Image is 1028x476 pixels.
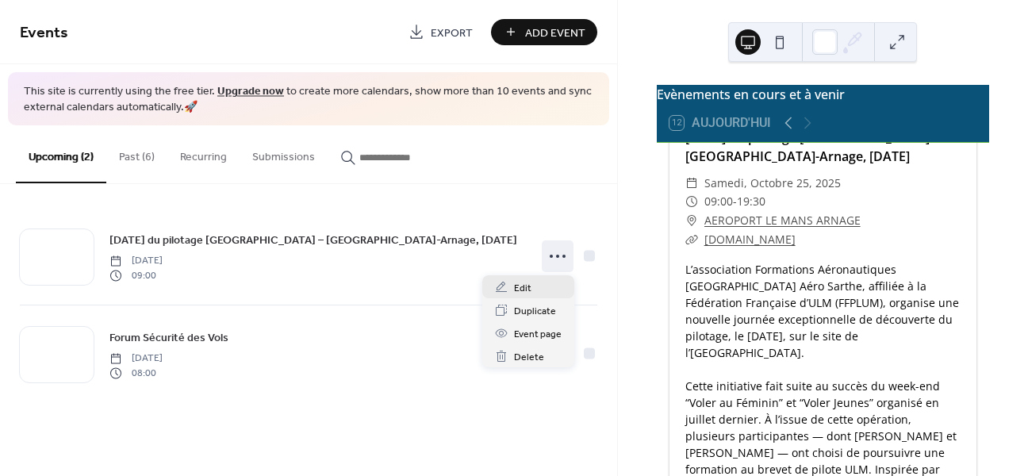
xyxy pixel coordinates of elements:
[514,326,562,343] span: Event page
[109,328,228,347] a: Forum Sécurité des Vols
[514,349,544,366] span: Delete
[704,174,841,193] span: samedi, octobre 25, 2025
[704,211,861,230] a: AEROPORT LE MANS ARNAGE
[109,330,228,347] span: Forum Sécurité des Vols
[109,231,517,249] a: [DATE] du pilotage [GEOGRAPHIC_DATA] – [GEOGRAPHIC_DATA]-Arnage, [DATE]
[685,174,698,193] div: ​
[240,125,328,182] button: Submissions
[733,192,737,211] span: -
[657,85,989,104] div: Evènements en cours et à venir
[685,129,939,165] a: [DATE] du pilotage [GEOGRAPHIC_DATA] – [GEOGRAPHIC_DATA]-Arnage, [DATE]
[685,230,698,249] div: ​
[16,125,106,183] button: Upcoming (2)
[109,351,163,366] span: [DATE]
[525,25,585,41] span: Add Event
[397,19,485,45] a: Export
[109,366,163,380] span: 08:00
[737,192,765,211] span: 19:30
[685,211,698,230] div: ​
[109,232,517,249] span: [DATE] du pilotage [GEOGRAPHIC_DATA] – [GEOGRAPHIC_DATA]-Arnage, [DATE]
[109,268,163,282] span: 09:00
[20,17,68,48] span: Events
[704,192,733,211] span: 09:00
[704,232,796,247] a: [DOMAIN_NAME]
[514,280,531,297] span: Edit
[431,25,473,41] span: Export
[106,125,167,182] button: Past (6)
[685,192,698,211] div: ​
[109,254,163,268] span: [DATE]
[167,125,240,182] button: Recurring
[514,303,556,320] span: Duplicate
[217,81,284,102] a: Upgrade now
[24,84,593,115] span: This site is currently using the free tier. to create more calendars, show more than 10 events an...
[491,19,597,45] button: Add Event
